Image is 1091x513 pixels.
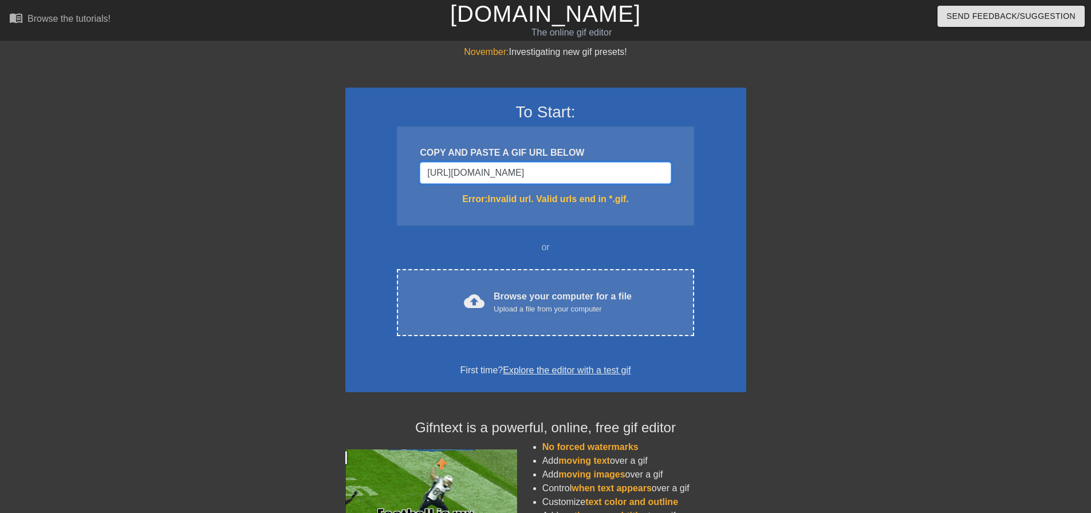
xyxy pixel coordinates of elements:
li: Control over a gif [542,482,746,495]
span: No forced watermarks [542,442,639,452]
span: text color and outline [585,497,678,507]
li: Add over a gif [542,454,746,468]
a: [DOMAIN_NAME] [450,1,641,26]
div: Browse the tutorials! [27,14,111,23]
span: menu_book [9,11,23,25]
input: Username [420,162,671,184]
span: moving text [558,456,610,465]
span: November: [464,47,509,57]
a: Browse the tutorials! [9,11,111,29]
span: Send Feedback/Suggestion [947,9,1076,23]
div: The online gif editor [369,26,774,40]
span: when text appears [572,483,652,493]
button: Send Feedback/Suggestion [938,6,1085,27]
span: cloud_upload [464,291,485,311]
div: or [375,240,716,254]
h3: To Start: [360,102,731,122]
li: Customize [542,495,746,509]
a: Explore the editor with a test gif [503,365,631,375]
h4: Gifntext is a powerful, online, free gif editor [345,420,746,436]
span: moving images [558,469,625,479]
div: COPY AND PASTE A GIF URL BELOW [420,146,671,160]
div: Upload a file from your computer [494,303,632,315]
div: First time? [360,364,731,377]
div: Browse your computer for a file [494,290,632,315]
div: Investigating new gif presets! [345,45,746,59]
li: Add over a gif [542,468,746,482]
div: Error: Invalid url. Valid urls end in *.gif. [420,192,671,206]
